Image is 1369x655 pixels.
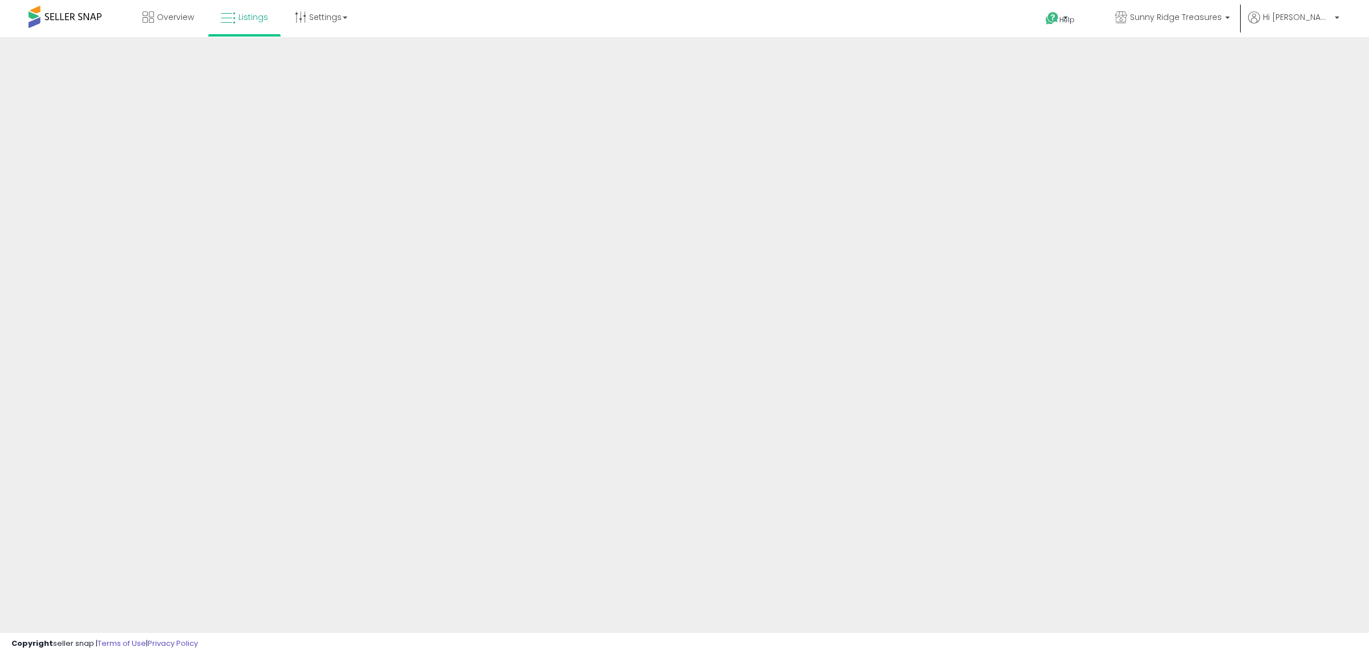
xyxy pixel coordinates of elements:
[1263,11,1331,23] span: Hi [PERSON_NAME]
[157,11,194,23] span: Overview
[1248,11,1339,37] a: Hi [PERSON_NAME]
[1130,11,1222,23] span: Sunny Ridge Treasures
[238,11,268,23] span: Listings
[1059,15,1075,25] span: Help
[1045,11,1059,26] i: Get Help
[1036,3,1097,37] a: Help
